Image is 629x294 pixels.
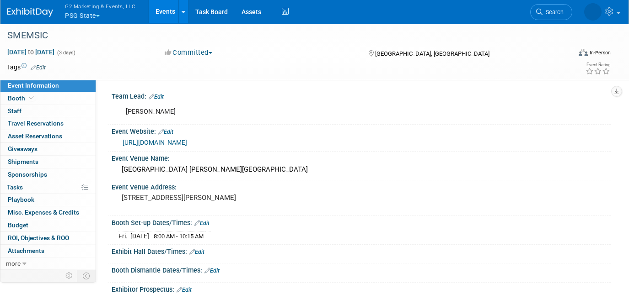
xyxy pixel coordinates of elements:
span: Budget [8,221,28,229]
span: Attachments [8,247,44,254]
i: Booth reservation complete [29,95,34,100]
a: Search [530,4,572,20]
a: [URL][DOMAIN_NAME] [123,139,187,146]
div: Booth Dismantle Dates/Times: [112,263,611,275]
div: [GEOGRAPHIC_DATA] [PERSON_NAME][GEOGRAPHIC_DATA] [118,163,604,177]
a: Travel Reservations [0,117,96,130]
a: Booth [0,92,96,105]
td: Tags [7,63,46,72]
span: more [6,260,21,267]
div: Event Rating [586,63,610,67]
a: Edit [149,94,164,100]
td: Personalize Event Tab Strip [61,270,77,282]
img: Format-Inperson.png [579,49,588,56]
span: [DATE] [DATE] [7,48,55,56]
a: Attachments [0,245,96,257]
span: G2 Marketing & Events, LLC [65,1,135,11]
span: to [27,48,35,56]
a: Misc. Expenses & Credits [0,206,96,219]
a: Event Information [0,79,96,92]
pre: [STREET_ADDRESS][PERSON_NAME] [122,194,310,202]
a: Shipments [0,156,96,168]
span: Giveaways [8,145,38,152]
a: Edit [204,268,220,274]
a: Giveaways [0,143,96,155]
span: Sponsorships [8,171,47,178]
div: Event Venue Address: [112,180,611,192]
span: Event Information [8,82,59,89]
div: Team Lead: [112,89,611,101]
div: In-Person [589,49,611,56]
span: Search [543,9,564,16]
a: Edit [31,64,46,71]
div: SMEMSIC [4,27,559,44]
img: ExhibitDay [7,8,53,17]
div: Event Format [521,47,611,61]
span: Playbook [8,196,34,203]
div: Event Website: [112,125,611,136]
div: [PERSON_NAME] [119,103,514,121]
div: Exhibit Hall Dates/Times: [112,245,611,257]
td: Toggle Event Tabs [77,270,96,282]
span: Travel Reservations [8,120,64,127]
a: more [0,257,96,270]
a: Edit [189,249,204,255]
a: Edit [158,129,173,135]
span: (3 days) [56,50,75,56]
a: Budget [0,219,96,231]
a: Playbook [0,194,96,206]
div: Event Venue Name: [112,152,611,163]
div: Booth Set-up Dates/Times: [112,216,611,228]
span: ROI, Objectives & ROO [8,234,69,241]
span: Misc. Expenses & Credits [8,209,79,216]
span: [GEOGRAPHIC_DATA], [GEOGRAPHIC_DATA] [375,50,489,57]
span: Shipments [8,158,38,165]
a: Edit [177,287,192,293]
a: Asset Reservations [0,130,96,142]
a: Tasks [0,181,96,194]
td: Fri. [118,231,130,241]
td: [DATE] [130,231,149,241]
span: Staff [8,107,22,115]
img: Laine Butler [584,3,602,21]
span: Tasks [7,184,23,191]
a: ROI, Objectives & ROO [0,232,96,244]
a: Sponsorships [0,168,96,181]
a: Staff [0,105,96,117]
button: Committed [161,48,216,58]
a: Edit [194,220,210,226]
span: 8:00 AM - 10:15 AM [154,233,204,240]
span: Booth [8,94,36,102]
span: Asset Reservations [8,132,62,140]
